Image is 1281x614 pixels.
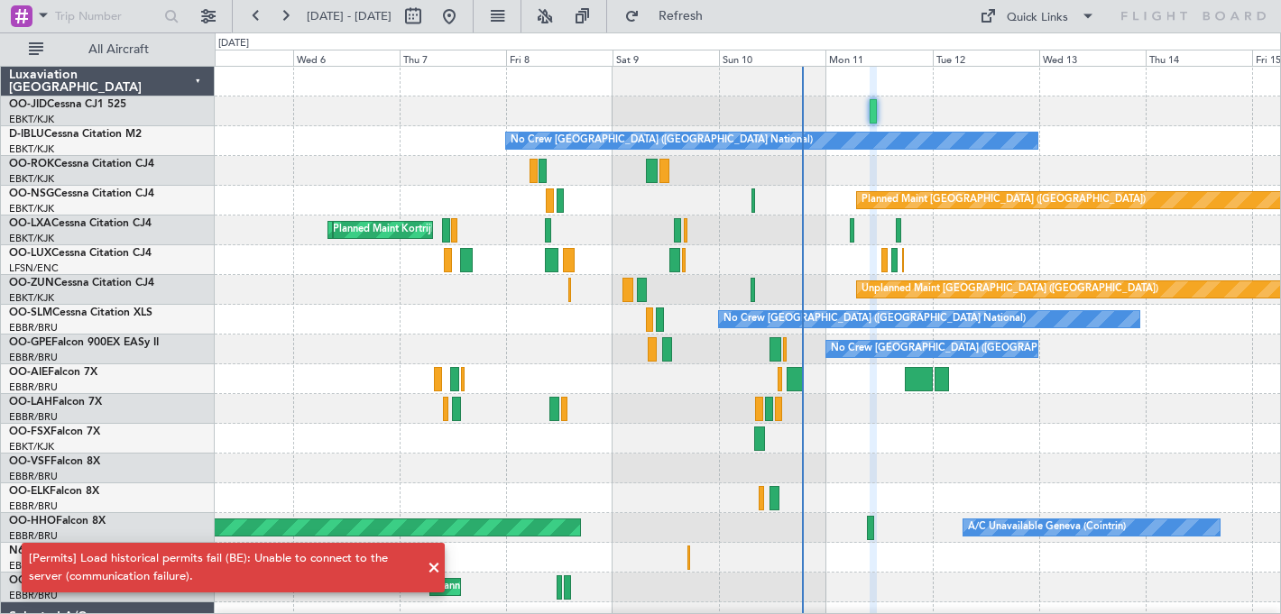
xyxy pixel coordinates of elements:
[9,248,152,259] a: OO-LUXCessna Citation CJ4
[981,246,1034,261] div: PNR Auto
[616,2,724,31] button: Refresh
[643,10,719,23] span: Refresh
[1216,14,1272,33] span: AAB38J
[958,14,1001,33] span: 534193
[981,269,1029,284] div: FPL in FF
[719,50,825,66] div: Sun 10
[9,159,154,170] a: OO-ROKCessna Citation CJ4
[958,358,1037,376] a: Schedule Crew
[9,307,152,318] a: OO-SLMCessna Citation XLS
[9,367,97,378] a: OO-AIEFalcon 7X
[862,276,1158,303] div: Unplanned Maint [GEOGRAPHIC_DATA] ([GEOGRAPHIC_DATA])
[981,224,1272,239] div: APPLY PROCEDURE FOR UNTAXED REFUELLING [GEOGRAPHIC_DATA]
[9,218,152,229] a: OO-LXACessna Citation CJ4
[400,50,506,66] div: Thu 7
[9,129,142,140] a: D-IBLUCessna Citation M2
[9,456,100,467] a: OO-VSFFalcon 8X
[1216,177,1242,196] span: (3/3)
[9,159,54,170] span: OO-ROK
[9,202,54,215] a: EBKT/KJK
[831,335,1133,362] div: No Crew [GEOGRAPHIC_DATA] ([GEOGRAPHIC_DATA] National)
[1014,564,1034,582] span: CC,
[9,516,106,527] a: OO-HHOFalcon 8X
[9,440,54,454] a: EBKT/KJK
[9,337,159,348] a: OO-GPEFalcon 900EX EASy II
[9,188,54,199] span: OO-NSG
[9,499,58,513] a: EBBR/BRU
[723,306,1026,333] div: No Crew [GEOGRAPHIC_DATA] ([GEOGRAPHIC_DATA] National)
[1097,99,1126,117] span: 01:20
[1011,475,1052,491] a: YCR
[307,8,392,24] span: [DATE] - [DATE]
[955,535,1127,555] span: Dispatch Checks and Weather
[1157,412,1187,432] div: CP
[9,486,50,497] span: OO-ELK
[9,397,52,408] span: OO-LAH
[506,50,613,66] div: Fri 8
[9,307,52,318] span: OO-SLM
[1012,151,1055,173] input: --:--
[955,177,1046,197] span: Dispatch To-Dos
[955,381,1022,402] span: Flight Crew
[1011,414,1052,430] a: CLA
[9,470,58,483] a: EBBR/BRU
[1222,153,1252,171] span: ALDT
[9,129,44,140] span: D-IBLU
[9,248,51,259] span: OO-LUX
[9,278,154,289] a: OO-ZUNCessna Citation CJ4
[9,142,54,156] a: EBKT/KJK
[825,50,932,66] div: Mon 11
[1157,443,1187,463] div: CP
[1066,24,1164,43] div: Flight Confirmed
[1157,504,1187,524] div: CS
[9,261,59,275] a: LFSN/ENC
[1171,102,1208,120] span: [DATE]
[55,3,159,30] input: Trip Number
[9,351,58,364] a: EBBR/BRU
[9,337,51,348] span: OO-GPE
[9,188,154,199] a: OO-NSGCessna Citation CJ4
[9,232,54,245] a: EBKT/KJK
[933,50,1039,66] div: Tue 12
[1011,444,1052,461] a: CLA
[187,50,293,66] div: Tue 5
[862,187,1146,214] div: Planned Maint [GEOGRAPHIC_DATA] ([GEOGRAPHIC_DATA])
[989,85,1044,103] span: EBKT KJK
[955,591,998,612] span: Permits
[1171,85,1228,103] span: LOWI INN
[9,410,58,424] a: EBBR/BRU
[977,412,1007,432] div: CP
[981,201,1181,216] div: Customs [PERSON_NAME]'s Non EU
[9,426,51,437] span: OO-FSX
[989,102,1026,120] span: [DATE]
[1157,473,1187,493] div: CS
[511,127,813,154] div: No Crew [GEOGRAPHIC_DATA] ([GEOGRAPHIC_DATA] National)
[989,120,1018,138] span: ETOT
[1039,50,1146,66] div: Wed 13
[955,311,1046,332] span: Leg Information
[9,291,54,305] a: EBKT/KJK
[9,367,48,378] span: OO-AIE
[1192,475,1232,491] a: YCR
[978,153,1008,171] span: ATOT
[9,456,51,467] span: OO-VSF
[977,504,1007,524] div: CS
[977,473,1007,493] div: CS
[1166,564,1179,582] span: FP
[9,397,102,408] a: OO-LAHFalcon 7X
[293,50,400,66] div: Wed 6
[1216,591,1242,610] span: (1/1)
[955,333,986,353] span: Crew
[9,113,54,126] a: EBKT/KJK
[1171,120,1200,138] span: 11:30
[9,426,100,437] a: OO-FSXFalcon 7X
[613,50,719,66] div: Sat 9
[1064,564,1079,582] span: CR
[9,516,56,527] span: OO-HHO
[1192,444,1232,461] a: CLA
[1209,564,1225,582] span: DP
[9,218,51,229] span: OO-LXA
[29,550,418,585] div: [Permits] Load historical permits fail (BE): Unable to connect to the server (communication failu...
[9,99,47,110] span: OO-JID
[9,278,54,289] span: OO-ZUN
